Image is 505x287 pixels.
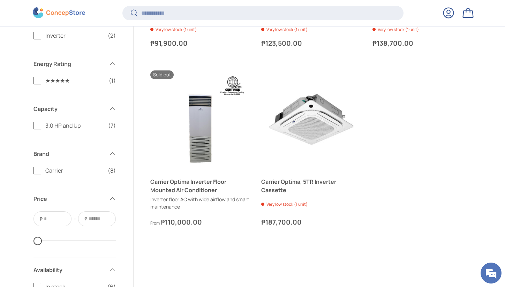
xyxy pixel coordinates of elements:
span: Carrier [45,166,104,175]
span: Capacity [33,105,105,113]
span: Price [33,195,105,203]
span: Inverter [45,31,104,40]
span: - [74,214,76,223]
summary: Brand [33,141,116,166]
span: Availability [33,266,105,274]
span: We're online! [40,88,96,158]
img: ConcepStore [33,8,85,18]
span: ★★★★★ [45,76,105,85]
textarea: Type your message and hit 'Enter' [3,190,133,215]
span: ₱ [39,215,43,222]
summary: Energy Rating [33,51,116,76]
span: Sold out [150,70,174,79]
a: Carrier Optima, 5TR Inverter Cassette [261,70,361,170]
span: 3.0 HP and Up [45,121,104,130]
a: Carrier Optima Inverter Floor Mounted Air Conditioner [150,70,250,170]
span: (2) [108,31,116,40]
a: Carrier Optima Inverter Floor Mounted Air Conditioner [150,178,250,194]
span: (7) [108,121,116,130]
summary: Availability [33,257,116,282]
div: Chat with us now [36,39,117,48]
span: (8) [108,166,116,175]
summary: Price [33,186,116,211]
span: Energy Rating [33,60,105,68]
img: carrier-optima-5tr-inverter-cassette-aircon-unit-full-view-concepstore [261,70,361,170]
span: (1) [109,76,116,85]
a: Carrier Optima, 5TR Inverter Cassette [261,178,361,194]
summary: Capacity [33,96,116,121]
div: Minimize live chat window [114,3,131,20]
span: Brand [33,150,105,158]
span: ₱ [84,215,88,222]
